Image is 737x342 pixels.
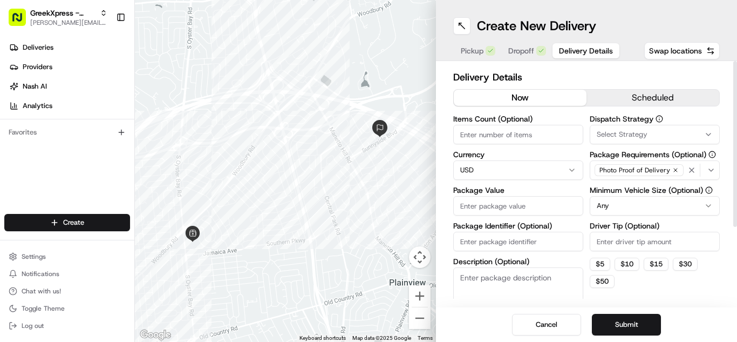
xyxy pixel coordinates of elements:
[644,42,720,59] button: Swap locations
[11,103,30,123] img: 1736555255976-a54dd68f-1ca7-489b-9aae-adbdc363a1c4
[453,232,583,251] input: Enter package identifier
[656,115,663,123] button: Dispatch Strategy
[183,106,196,119] button: Start new chat
[586,90,719,106] button: scheduled
[87,208,178,227] a: 💻API Documentation
[23,62,52,72] span: Providers
[138,328,173,342] a: Open this area in Google Maps (opens a new window)
[453,70,720,85] h2: Delivery Details
[22,168,30,177] img: 1736555255976-a54dd68f-1ca7-489b-9aae-adbdc363a1c4
[4,249,130,264] button: Settings
[453,258,583,265] label: Description (Optional)
[418,335,433,341] a: Terms
[4,301,130,316] button: Toggle Theme
[4,78,134,95] a: Nash AI
[22,321,44,330] span: Log out
[4,214,130,231] button: Create
[22,287,61,296] span: Chat with us!
[409,307,431,329] button: Zoom out
[599,166,670,175] span: Photo Proof of Delivery
[453,222,583,230] label: Package Identifier (Optional)
[4,284,130,299] button: Chat with us!
[167,138,196,151] button: See all
[508,45,534,56] span: Dropoff
[63,218,84,227] span: Create
[11,11,32,32] img: Nash
[28,70,178,81] input: Clear
[11,213,19,222] div: 📗
[477,17,596,35] h1: Create New Delivery
[22,270,59,278] span: Notifications
[22,252,46,261] span: Settings
[4,124,130,141] div: Favorites
[37,103,177,114] div: Start new chat
[37,114,137,123] div: We're available if you need us!
[11,43,196,61] p: Welcome 👋
[590,160,720,180] button: Photo Proof of Delivery
[409,285,431,307] button: Zoom in
[4,266,130,281] button: Notifications
[453,151,583,158] label: Currency
[453,196,583,216] input: Enter package value
[107,239,131,247] span: Pylon
[87,167,109,176] span: [DATE]
[705,186,713,194] button: Minimum Vehicle Size (Optional)
[590,275,615,288] button: $50
[590,125,720,144] button: Select Strategy
[4,58,134,76] a: Providers
[23,101,52,111] span: Analytics
[649,45,702,56] span: Swap locations
[453,115,583,123] label: Items Count (Optional)
[708,151,716,158] button: Package Requirements (Optional)
[590,258,610,271] button: $5
[4,39,134,56] a: Deliveries
[461,45,483,56] span: Pickup
[23,43,53,52] span: Deliveries
[22,304,65,313] span: Toggle Theme
[454,90,586,106] button: now
[673,258,698,271] button: $30
[22,212,83,223] span: Knowledge Base
[4,97,134,115] a: Analytics
[590,232,720,251] input: Enter driver tip amount
[30,18,107,27] button: [PERSON_NAME][EMAIL_ADDRESS][DOMAIN_NAME]
[138,328,173,342] img: Google
[615,258,639,271] button: $10
[453,186,583,194] label: Package Value
[23,82,47,91] span: Nash AI
[102,212,173,223] span: API Documentation
[409,246,431,268] button: Map camera controls
[644,258,668,271] button: $15
[592,314,661,336] button: Submit
[91,213,100,222] div: 💻
[590,115,720,123] label: Dispatch Strategy
[590,151,720,158] label: Package Requirements (Optional)
[76,238,131,247] a: Powered byPylon
[81,167,85,176] span: •
[453,125,583,144] input: Enter number of items
[559,45,613,56] span: Delivery Details
[30,8,95,18] button: GreekXpress - Plainview
[33,167,79,176] span: Regen Pajulas
[11,140,69,149] div: Past conversations
[352,335,411,341] span: Map data ©2025 Google
[6,208,87,227] a: 📗Knowledge Base
[11,157,28,175] img: Regen Pajulas
[299,334,346,342] button: Keyboard shortcuts
[590,186,720,194] label: Minimum Vehicle Size (Optional)
[4,4,112,30] button: GreekXpress - Plainview[PERSON_NAME][EMAIL_ADDRESS][DOMAIN_NAME]
[597,130,647,139] span: Select Strategy
[4,318,130,333] button: Log out
[512,314,581,336] button: Cancel
[590,222,720,230] label: Driver Tip (Optional)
